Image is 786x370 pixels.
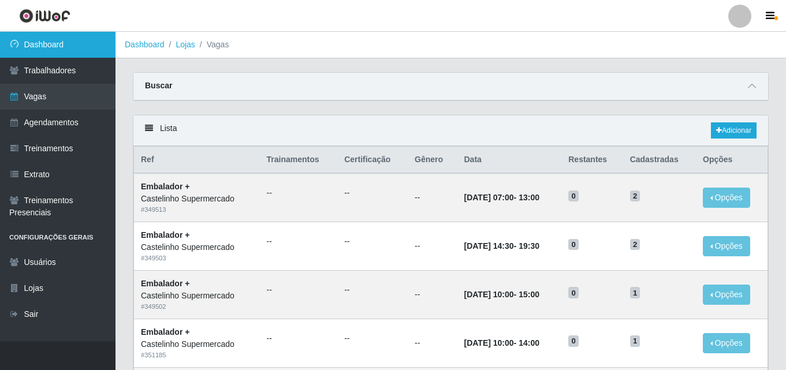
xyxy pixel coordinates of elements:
nav: breadcrumb [116,32,786,58]
img: CoreUI Logo [19,9,70,23]
time: 13:00 [519,193,539,202]
th: Data [457,147,561,174]
a: Dashboard [125,40,165,49]
time: [DATE] 07:00 [464,193,513,202]
a: Adicionar [711,122,757,139]
strong: Embalador + [141,230,189,240]
td: -- [408,319,457,367]
ul: -- [267,332,331,345]
time: [DATE] 10:00 [464,338,513,347]
ul: -- [267,236,331,248]
th: Trainamentos [260,147,338,174]
th: Restantes [561,147,623,174]
strong: - [464,193,539,202]
time: [DATE] 14:30 [464,241,513,251]
ul: -- [344,284,401,296]
div: # 349513 [141,205,253,215]
strong: - [464,241,539,251]
ul: -- [267,284,331,296]
time: 19:30 [519,241,539,251]
ul: -- [344,187,401,199]
div: Lista [133,115,768,146]
th: Gênero [408,147,457,174]
strong: Embalador + [141,327,189,337]
th: Certificação [337,147,408,174]
span: 1 [630,287,640,298]
button: Opções [703,236,750,256]
td: -- [408,222,457,271]
span: 1 [630,335,640,347]
span: 0 [568,335,579,347]
strong: Buscar [145,81,172,90]
div: Castelinho Supermercado [141,241,253,253]
div: Castelinho Supermercado [141,193,253,205]
button: Opções [703,333,750,353]
a: Lojas [176,40,195,49]
span: 2 [630,190,640,202]
ul: -- [344,332,401,345]
time: 14:00 [519,338,539,347]
th: Opções [696,147,768,174]
button: Opções [703,285,750,305]
span: 0 [568,239,579,251]
td: -- [408,270,457,319]
span: 0 [568,190,579,202]
th: Cadastradas [623,147,696,174]
div: # 351185 [141,350,253,360]
span: 0 [568,287,579,298]
td: -- [408,173,457,222]
th: Ref [134,147,260,174]
strong: Embalador + [141,279,189,288]
div: Castelinho Supermercado [141,290,253,302]
strong: - [464,290,539,299]
time: 15:00 [519,290,539,299]
div: # 349502 [141,302,253,312]
strong: Embalador + [141,182,189,191]
div: # 349503 [141,253,253,263]
button: Opções [703,188,750,208]
li: Vagas [195,39,229,51]
ul: -- [344,236,401,248]
div: Castelinho Supermercado [141,338,253,350]
time: [DATE] 10:00 [464,290,513,299]
strong: - [464,338,539,347]
span: 2 [630,239,640,251]
ul: -- [267,187,331,199]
